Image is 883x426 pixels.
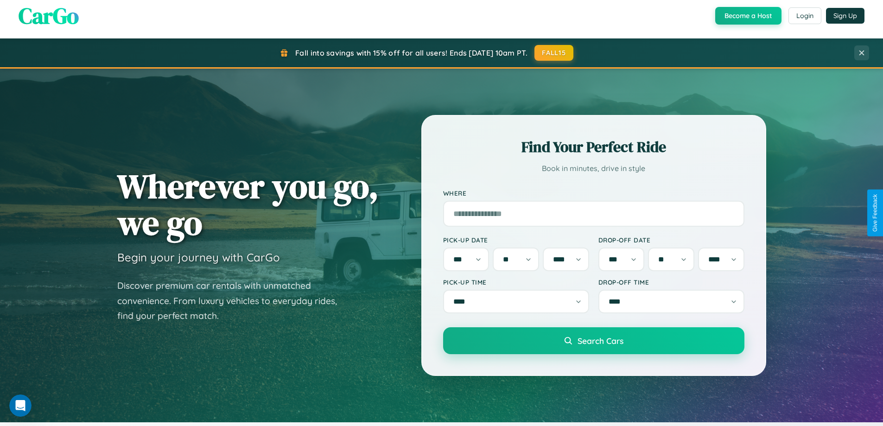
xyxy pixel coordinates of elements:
button: Login [788,7,821,24]
label: Where [443,189,744,197]
button: Become a Host [715,7,781,25]
label: Pick-up Time [443,278,589,286]
label: Pick-up Date [443,236,589,244]
button: Search Cars [443,327,744,354]
label: Drop-off Time [598,278,744,286]
span: Fall into savings with 15% off for all users! Ends [DATE] 10am PT. [295,48,527,57]
span: Search Cars [578,336,623,346]
span: CarGo [19,0,79,31]
button: Sign Up [826,8,864,24]
iframe: Intercom live chat [9,394,32,417]
button: FALL15 [534,45,573,61]
h1: Wherever you go, we go [117,168,379,241]
div: Give Feedback [872,194,878,232]
h2: Find Your Perfect Ride [443,137,744,157]
p: Discover premium car rentals with unmatched convenience. From luxury vehicles to everyday rides, ... [117,278,349,324]
label: Drop-off Date [598,236,744,244]
h3: Begin your journey with CarGo [117,250,280,264]
p: Book in minutes, drive in style [443,162,744,175]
